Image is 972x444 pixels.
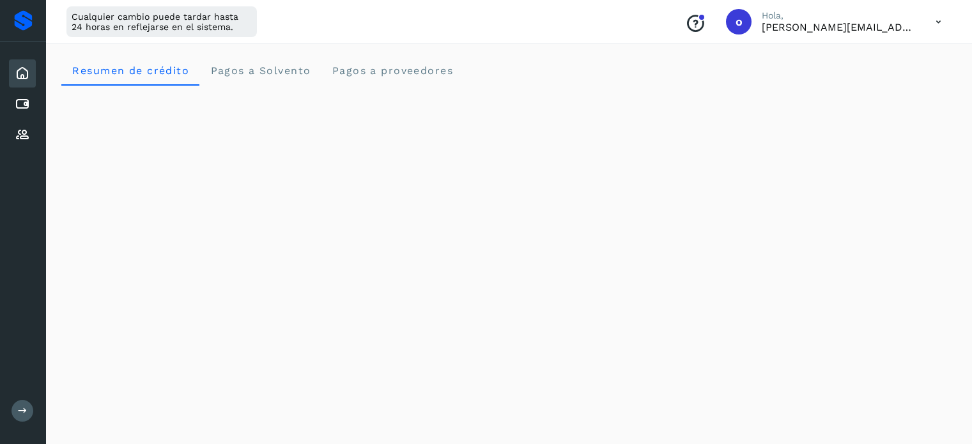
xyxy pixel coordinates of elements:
p: orlando@rfllogistics.com.mx [762,21,915,33]
span: Resumen de crédito [72,65,189,77]
div: Proveedores [9,121,36,149]
div: Inicio [9,59,36,88]
div: Cuentas por pagar [9,90,36,118]
p: Hola, [762,10,915,21]
div: Cualquier cambio puede tardar hasta 24 horas en reflejarse en el sistema. [66,6,257,37]
span: Pagos a Solvento [210,65,311,77]
span: Pagos a proveedores [331,65,453,77]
